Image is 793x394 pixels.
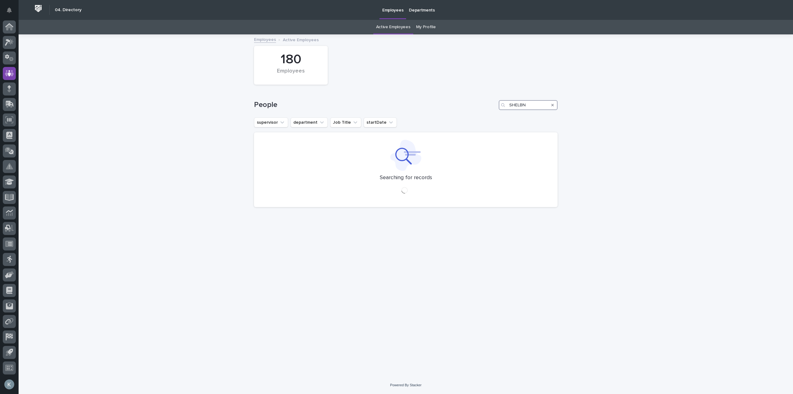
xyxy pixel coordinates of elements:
[265,52,317,67] div: 180
[3,378,16,391] button: users-avatar
[254,36,276,43] a: Employees
[254,100,496,109] h1: People
[254,117,288,127] button: supervisor
[265,68,317,81] div: Employees
[499,100,558,110] input: Search
[55,7,81,13] h2: 04. Directory
[376,20,410,34] a: Active Employees
[380,175,432,181] p: Searching for records
[330,117,361,127] button: Job Title
[283,36,319,43] p: Active Employees
[364,117,397,127] button: startDate
[390,383,421,387] a: Powered By Stacker
[416,20,436,34] a: My Profile
[3,4,16,17] button: Notifications
[33,3,44,14] img: Workspace Logo
[291,117,328,127] button: department
[8,7,16,17] div: Notifications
